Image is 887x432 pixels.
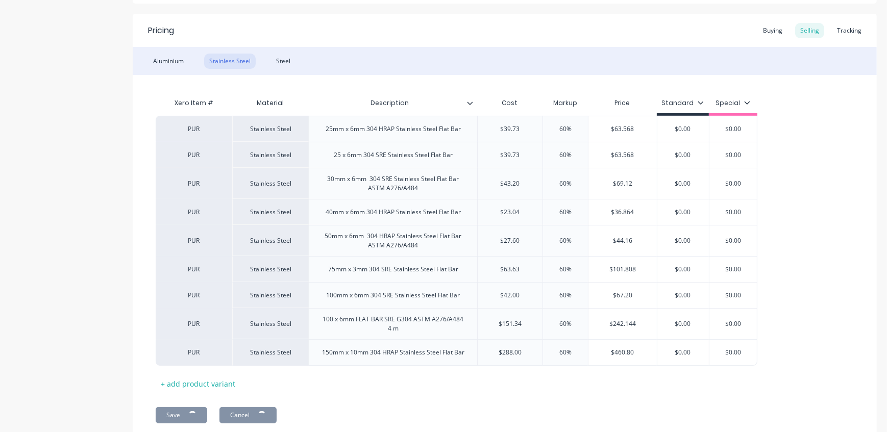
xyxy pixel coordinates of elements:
[477,93,543,113] div: Cost
[478,116,543,142] div: $39.73
[716,98,750,108] div: Special
[657,257,709,282] div: $0.00
[707,199,758,225] div: $0.00
[657,199,709,225] div: $0.00
[588,340,657,365] div: $460.80
[657,171,709,196] div: $0.00
[148,24,174,37] div: Pricing
[540,116,591,142] div: 60%
[588,283,657,308] div: $67.20
[166,150,222,160] div: PUR
[313,172,473,195] div: 30mm x 6mm 304 SRE Stainless Steel Flat Bar ASTM A276/A484
[156,199,757,225] div: PURStainless Steel40mm x 6mm 304 HRAP Stainless Steel Flat Bar$23.0460%$36.864$0.00$0.00
[707,116,758,142] div: $0.00
[326,148,461,162] div: 25 x 6mm 304 SRE Stainless Steel Flat Bar
[540,142,591,168] div: 60%
[795,23,824,38] div: Selling
[232,116,309,142] div: Stainless Steel
[166,265,222,274] div: PUR
[166,291,222,300] div: PUR
[156,407,207,423] button: Save
[156,339,757,366] div: PURStainless Steel150mm x 10mm 304 HRAP Stainless Steel Flat Bar$288.0060%$460.80$0.00$0.00
[661,98,704,108] div: Standard
[588,116,657,142] div: $63.568
[657,340,709,365] div: $0.00
[588,199,657,225] div: $36.864
[232,142,309,168] div: Stainless Steel
[540,171,591,196] div: 60%
[166,124,222,134] div: PUR
[156,142,757,168] div: PURStainless Steel25 x 6mm 304 SRE Stainless Steel Flat Bar$39.7360%$63.568$0.00$0.00
[232,308,309,339] div: Stainless Steel
[588,142,657,168] div: $63.568
[832,23,867,38] div: Tracking
[232,225,309,256] div: Stainless Steel
[478,340,543,365] div: $288.00
[156,376,240,392] div: + add product variant
[478,311,543,337] div: $151.34
[156,93,232,113] div: Xero Item #
[540,283,591,308] div: 60%
[232,256,309,282] div: Stainless Steel
[657,116,709,142] div: $0.00
[707,257,758,282] div: $0.00
[540,311,591,337] div: 60%
[156,256,757,282] div: PURStainless Steel75mm x 3mm 304 SRE Stainless Steel Flat Bar$63.6360%$101.808$0.00$0.00
[313,230,473,252] div: 50mm x 6mm 304 HRAP Stainless Steel Flat Bar ASTM A276/A484
[309,93,477,113] div: Description
[232,339,309,366] div: Stainless Steel
[156,168,757,199] div: PURStainless Steel30mm x 6mm 304 SRE Stainless Steel Flat Bar ASTM A276/A484$43.2060%$69.12$0.00$...
[657,228,709,253] div: $0.00
[540,199,591,225] div: 60%
[156,282,757,308] div: PURStainless Steel100mm x 6mm 304 SRE Stainless Steel Flat Bar$42.0060%$67.20$0.00$0.00
[478,142,543,168] div: $39.73
[478,283,543,308] div: $42.00
[271,54,295,69] div: Steel
[707,142,758,168] div: $0.00
[204,54,256,69] div: Stainless Steel
[318,289,469,302] div: 100mm x 6mm 304 SRE Stainless Steel Flat Bar
[166,236,222,245] div: PUR
[540,257,591,282] div: 60%
[543,93,588,113] div: Markup
[478,171,543,196] div: $43.20
[166,179,222,188] div: PUR
[478,228,543,253] div: $27.60
[317,206,469,219] div: 40mm x 6mm 304 HRAP Stainless Steel Flat Bar
[166,319,222,328] div: PUR
[657,142,709,168] div: $0.00
[232,168,309,199] div: Stainless Steel
[313,313,473,335] div: 100 x 6mm FLAT BAR SRE G304 ASTM A276/A484 4 m
[657,283,709,308] div: $0.00
[588,257,657,282] div: $101.808
[657,311,709,337] div: $0.00
[309,90,471,116] div: Description
[478,257,543,282] div: $63.63
[232,199,309,225] div: Stainless Steel
[588,171,657,196] div: $69.12
[707,171,758,196] div: $0.00
[156,116,757,142] div: PURStainless Steel25mm x 6mm 304 HRAP Stainless Steel Flat Bar$39.7360%$63.568$0.00$0.00
[232,282,309,308] div: Stainless Steel
[707,228,758,253] div: $0.00
[588,228,657,253] div: $44.16
[320,263,466,276] div: 75mm x 3mm 304 SRE Stainless Steel Flat Bar
[540,340,591,365] div: 60%
[166,348,222,357] div: PUR
[707,340,758,365] div: $0.00
[314,346,473,359] div: 150mm x 10mm 304 HRAP Stainless Steel Flat Bar
[588,311,657,337] div: $242.144
[540,228,591,253] div: 60%
[156,308,757,339] div: PURStainless Steel100 x 6mm FLAT BAR SRE G304 ASTM A276/A484 4 m$151.3460%$242.144$0.00$0.00
[707,311,758,337] div: $0.00
[166,208,222,217] div: PUR
[156,225,757,256] div: PURStainless Steel50mm x 6mm 304 HRAP Stainless Steel Flat Bar ASTM A276/A484$27.6060%$44.16$0.00...
[232,93,309,113] div: Material
[317,122,469,136] div: 25mm x 6mm 304 HRAP Stainless Steel Flat Bar
[148,54,189,69] div: Aluminium
[707,283,758,308] div: $0.00
[478,199,543,225] div: $23.04
[588,93,657,113] div: Price
[219,407,277,423] button: Cancel
[758,23,787,38] div: Buying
